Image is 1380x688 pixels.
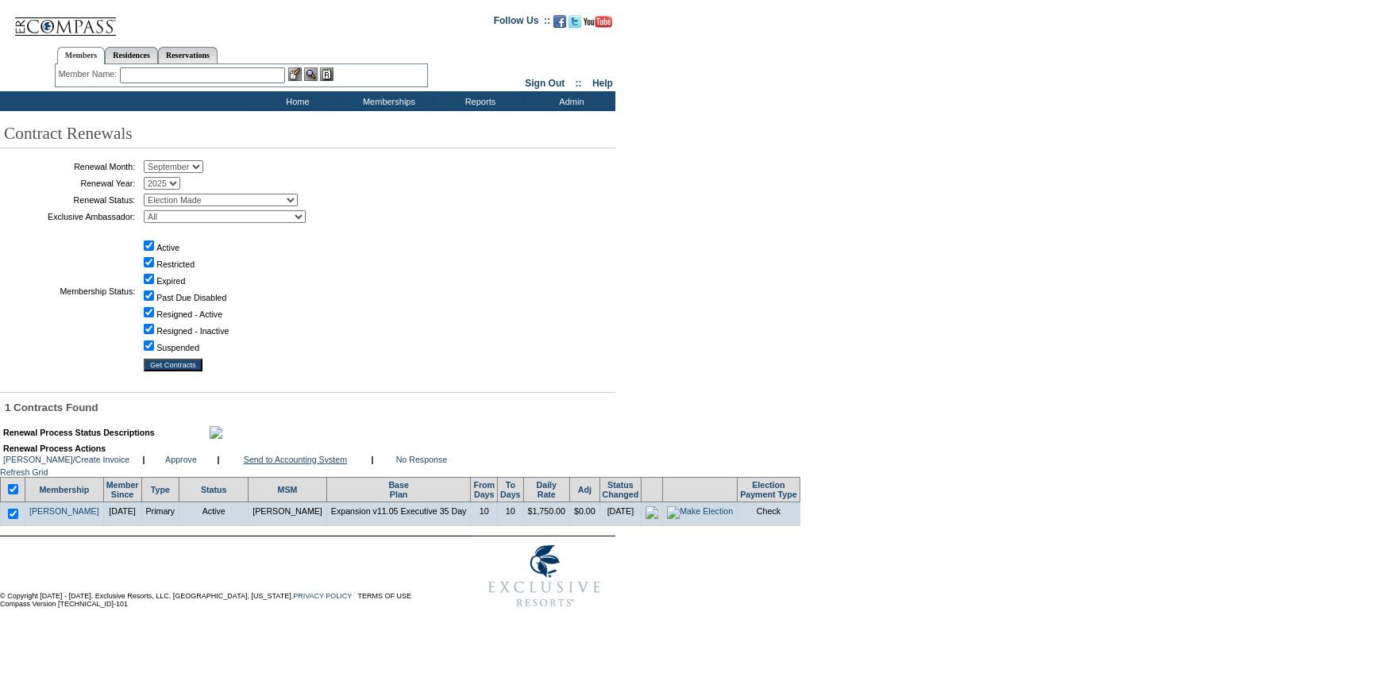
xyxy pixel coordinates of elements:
a: Residences [105,47,158,63]
td: 10 [498,502,523,525]
b: | [218,455,220,464]
img: icon_electionmade.gif [646,506,658,519]
td: Home [250,91,341,111]
td: Active [179,502,249,525]
a: Membership [39,485,89,494]
td: Reports [433,91,524,111]
label: Resigned - Active [156,309,222,319]
img: Reservations [320,67,333,81]
td: Primary [141,502,179,525]
a: Help [592,78,613,89]
td: 10 [471,502,498,525]
b: Renewal Process Status Descriptions [3,428,155,437]
td: Exclusive Ambassador: [4,210,135,223]
input: Get Contracts [144,359,202,371]
div: Member Name: [59,67,120,81]
td: [DATE] [103,502,141,525]
label: Restricted [156,259,195,269]
span: Select/Deselect All [5,486,21,496]
td: $1,750.00 [523,502,569,525]
td: [DATE] [599,502,642,525]
td: Renewal Month: [4,160,135,173]
td: Admin [524,91,615,111]
td: Check [738,502,800,525]
td: $0.00 [570,502,600,525]
a: ElectionPayment Type [740,480,796,499]
a: No Response [396,455,448,464]
b: | [143,455,145,464]
td: Follow Us :: [494,13,550,33]
label: Suspended [156,343,199,352]
a: ToDays [500,480,520,499]
a: TERMS OF USE [358,592,412,600]
b: Renewal Process Actions [3,444,106,453]
a: Sign Out [525,78,565,89]
label: Past Due Disabled [156,293,226,302]
a: Type [151,485,170,494]
a: [PERSON_NAME]/Create Invoice [3,455,129,464]
label: Expired [156,276,185,286]
a: PRIVACY POLICY [293,592,352,600]
td: Expansion v11.05 Executive 35 Day [326,502,471,525]
img: b_edit.gif [288,67,302,81]
a: Subscribe to our YouTube Channel [584,20,612,29]
span: 1 Contracts Found [5,402,98,413]
td: Renewal Year: [4,177,135,190]
a: Reservations [158,47,218,63]
a: StatusChanged [603,480,639,499]
b: | [372,455,374,464]
a: Members [57,47,106,64]
a: MSM [278,485,298,494]
label: Active [156,243,179,252]
span: :: [576,78,582,89]
a: Status [201,485,227,494]
img: maximize.gif [210,426,222,439]
td: Renewal Status: [4,194,135,206]
img: Follow us on Twitter [569,15,581,28]
img: Make Election [667,506,733,519]
a: Approve [165,455,197,464]
a: FromDays [473,480,495,499]
td: Memberships [341,91,433,111]
td: [PERSON_NAME] [249,502,327,525]
img: Exclusive Resorts [473,536,615,616]
a: Become our fan on Facebook [553,20,566,29]
img: Become our fan on Facebook [553,15,566,28]
a: BasePlan [388,480,408,499]
a: [PERSON_NAME] [29,506,99,516]
td: Membership Status: [4,227,135,355]
img: View [304,67,318,81]
a: Adj [578,485,592,494]
img: Subscribe to our YouTube Channel [584,16,612,28]
a: MemberSince [106,480,139,499]
a: DailyRate [537,480,557,499]
label: Resigned - Inactive [156,326,229,336]
a: Follow us on Twitter [569,20,581,29]
a: Send to Accounting System [244,455,347,464]
img: Compass Home [13,4,117,37]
